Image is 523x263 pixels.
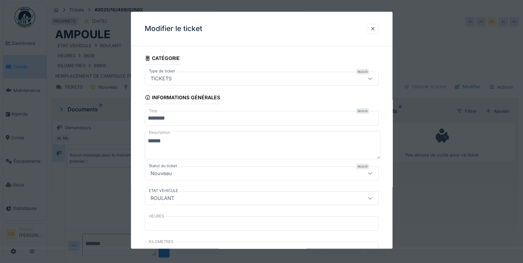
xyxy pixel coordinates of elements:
[147,68,176,74] label: Type de ticket
[148,75,174,82] div: TICKETS
[356,164,369,169] div: Requis
[147,163,178,169] label: Statut du ticket
[147,188,180,194] label: ETAT VEHICULE
[147,239,175,245] label: KILOMETRES
[356,109,369,114] div: Requis
[147,129,172,137] label: Description
[148,194,177,202] div: ROULANT
[145,92,221,104] div: Informations générales
[147,109,159,114] label: Titre
[145,53,180,65] div: Catégorie
[148,170,175,177] div: Nouveau
[356,69,369,74] div: Requis
[145,24,202,33] h3: Modifier le ticket
[147,213,165,219] label: HEURES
